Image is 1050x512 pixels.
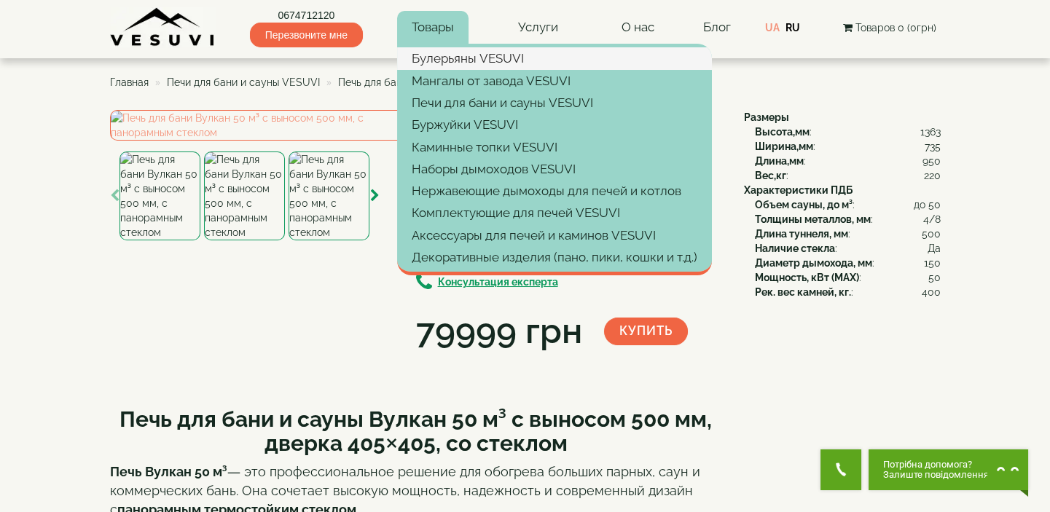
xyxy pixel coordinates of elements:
[397,202,712,224] a: Комплектующие для печей VESUVI
[204,151,285,240] img: Печь для бани Вулкан 50 м³ с выносом 500 мм, с панорамным стеклом
[397,136,712,158] a: Каминные топки VESUVI
[755,197,941,212] div: :
[397,11,469,44] a: Товары
[928,270,941,285] span: 50
[883,470,989,480] span: Залиште повідомлення
[755,154,941,168] div: :
[120,151,200,240] img: Печь для бани Вулкан 50 м³ с выносом 500 мм, с панорамным стеклом
[855,22,936,34] span: Товаров 0 (0грн)
[250,23,363,47] span: Перезвоните мне
[838,20,940,36] button: Товаров 0 (0грн)
[922,227,941,241] span: 500
[755,126,810,138] b: Высота,мм
[914,197,941,212] span: до 50
[922,285,941,299] span: 400
[755,212,941,227] div: :
[397,92,712,114] a: Печи для бани и сауны VESUVI
[755,141,813,152] b: Ширина,мм
[250,8,363,23] a: 0674712120
[755,228,848,240] b: Длина туннеля, мм
[928,241,941,256] span: Да
[397,158,712,180] a: Наборы дымоходов VESUVI
[110,464,227,479] strong: Печь Вулкан 50 м³
[755,241,941,256] div: :
[922,154,941,168] span: 950
[820,449,861,490] button: Get Call button
[920,125,941,139] span: 1363
[744,111,789,123] b: Размеры
[416,307,582,356] div: 79999 грн
[755,125,941,139] div: :
[755,199,853,210] b: Объем сауны, до м³
[755,272,859,283] b: Мощность, кВт (MAX)
[397,47,712,69] a: Булерьяны VESUVI
[755,256,941,270] div: :
[110,110,416,141] img: Печь для бани Вулкан 50 м³ с выносом 500 мм, с панорамным стеклом
[755,170,786,181] b: Вес,кг
[755,213,871,225] b: Толщины металлов, мм
[120,406,712,456] strong: Печь для бани и сауны Вулкан 50 м³ с выносом 500 мм, дверка 405×405, со стеклом
[869,449,1028,490] button: Chat button
[289,151,369,240] img: Печь для бани Вулкан 50 м³ с выносом 500 мм, с панорамным стеклом
[755,270,941,285] div: :
[785,22,800,34] a: RU
[604,318,688,345] button: Купить
[110,7,216,47] img: Завод VESUVI
[755,227,941,241] div: :
[338,76,689,88] span: Печь для бани Вулкан 50 м³ с выносом 500 мм, с панорамным стеклом
[397,114,712,135] a: Буржуйки VESUVI
[924,168,941,183] span: 220
[703,20,731,34] a: Блог
[397,180,712,202] a: Нержавеющие дымоходы для печей и котлов
[755,257,872,269] b: Диаметр дымохода, мм
[924,256,941,270] span: 150
[883,460,989,470] span: Потрібна допомога?
[755,243,835,254] b: Наличие стекла
[397,224,712,246] a: Аксессуары для печей и каминов VESUVI
[765,22,780,34] a: UA
[923,212,941,227] span: 4/8
[755,168,941,183] div: :
[925,139,941,154] span: 735
[755,139,941,154] div: :
[744,184,853,196] b: Характеристики ПДБ
[607,11,669,44] a: О нас
[397,70,712,92] a: Мангалы от завода VESUVI
[167,76,320,88] a: Печи для бани и сауны VESUVI
[503,11,572,44] a: Услуги
[755,286,851,298] b: Рек. вес камней, кг.
[755,155,804,167] b: Длина,мм
[438,276,558,288] b: Консультация експерта
[110,76,149,88] a: Главная
[755,285,941,299] div: :
[397,246,712,268] a: Декоративные изделия (пано, пики, кошки и т.д.)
